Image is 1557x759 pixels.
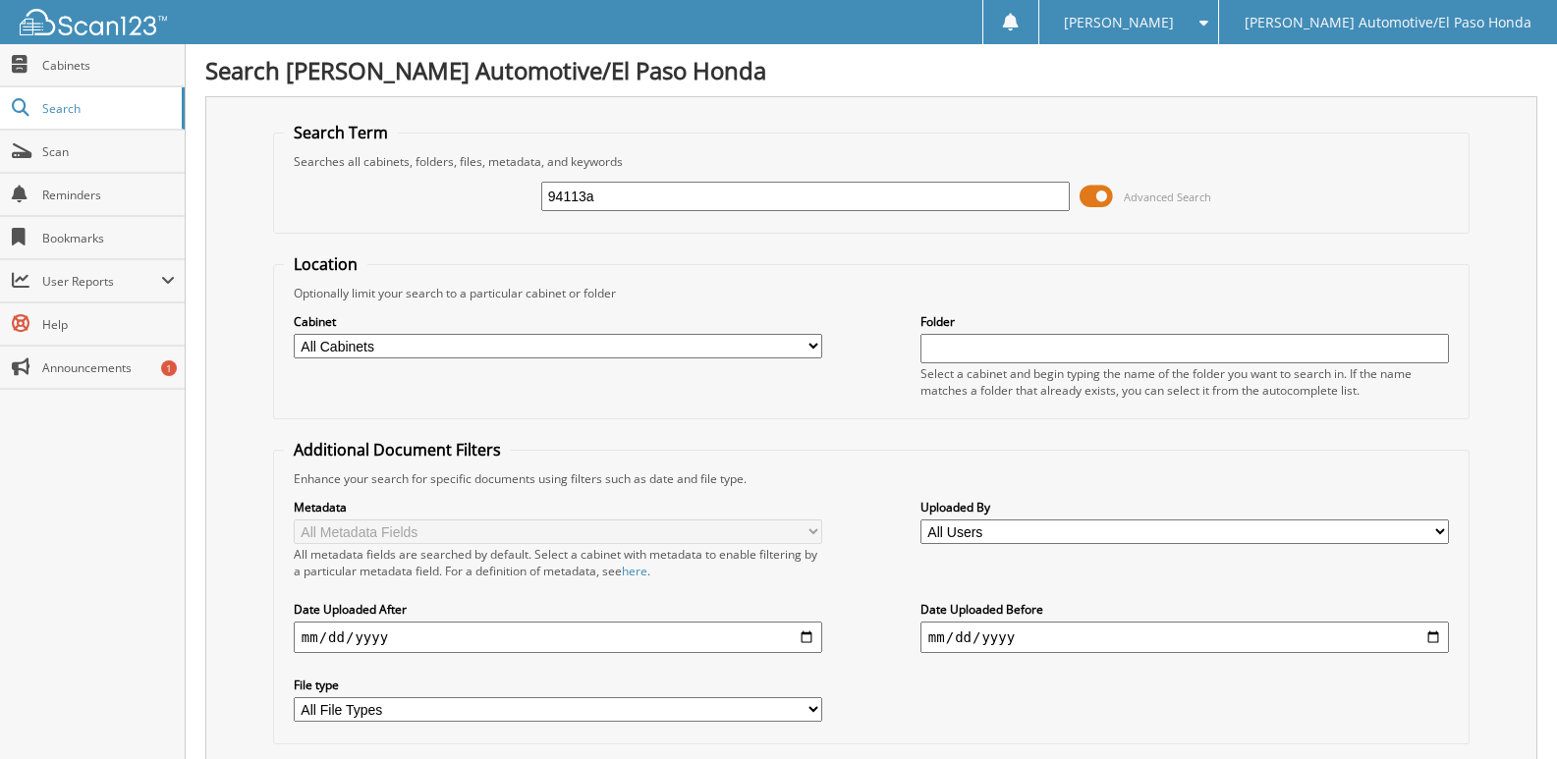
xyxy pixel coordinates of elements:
div: 1 [161,360,177,376]
div: Enhance your search for specific documents using filters such as date and file type. [284,470,1459,487]
h1: Search [PERSON_NAME] Automotive/El Paso Honda [205,54,1537,86]
span: [PERSON_NAME] Automotive/El Paso Honda [1245,17,1531,28]
span: Help [42,316,175,333]
label: Metadata [294,499,822,515]
span: Scan [42,143,175,160]
span: Search [42,100,172,117]
span: Bookmarks [42,230,175,246]
div: Optionally limit your search to a particular cabinet or folder [284,285,1459,301]
a: here [622,563,647,579]
span: User Reports [42,273,161,290]
span: Reminders [42,187,175,203]
span: [PERSON_NAME] [1064,17,1174,28]
label: File type [294,677,822,693]
legend: Location [284,253,367,275]
div: Select a cabinet and begin typing the name of the folder you want to search in. If the name match... [920,365,1449,399]
span: Advanced Search [1124,190,1211,204]
div: All metadata fields are searched by default. Select a cabinet with metadata to enable filtering b... [294,546,822,579]
span: Cabinets [42,57,175,74]
span: Announcements [42,359,175,376]
input: end [920,622,1449,653]
legend: Search Term [284,122,398,143]
div: Searches all cabinets, folders, files, metadata, and keywords [284,153,1459,170]
label: Uploaded By [920,499,1449,515]
label: Cabinet [294,313,822,330]
label: Folder [920,313,1449,330]
legend: Additional Document Filters [284,439,511,461]
img: scan123-logo-white.svg [20,9,167,35]
label: Date Uploaded Before [920,601,1449,618]
input: start [294,622,822,653]
label: Date Uploaded After [294,601,822,618]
